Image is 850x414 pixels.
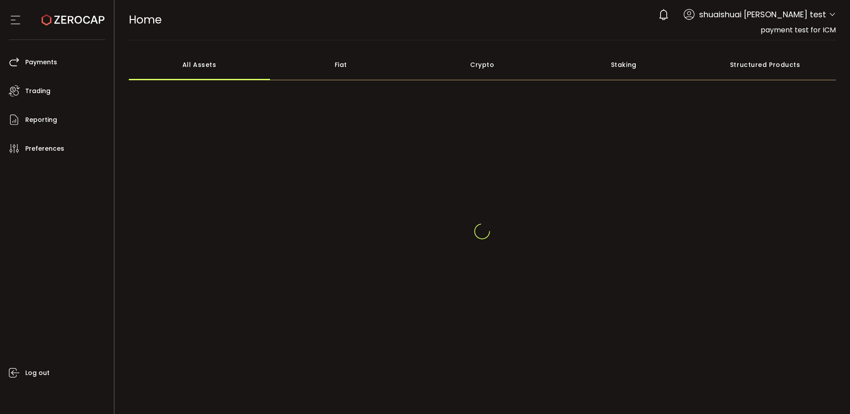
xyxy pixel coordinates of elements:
[129,49,270,80] div: All Assets
[25,113,57,126] span: Reporting
[695,49,836,80] div: Structured Products
[25,56,57,69] span: Payments
[699,8,826,20] span: shuaishuai [PERSON_NAME] test
[25,142,64,155] span: Preferences
[412,49,553,80] div: Crypto
[129,12,162,27] span: Home
[761,25,836,35] span: payment test for ICM
[270,49,412,80] div: Fiat
[25,85,50,98] span: Trading
[553,49,695,80] div: Staking
[25,367,50,379] span: Log out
